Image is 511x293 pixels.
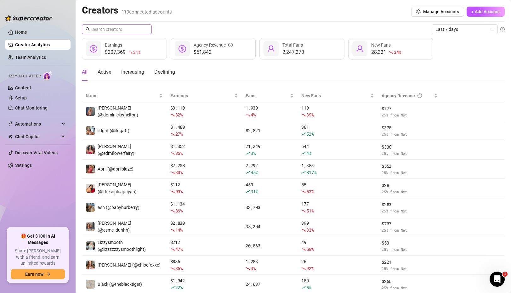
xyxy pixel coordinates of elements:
div: $ 2,830 [170,220,238,234]
span: ash (@babyburberry) [98,205,139,210]
a: Chat Monitoring [15,105,48,110]
span: 119 connected accounts [122,9,172,15]
span: fall [246,113,250,117]
span: Total Fans [282,42,303,48]
span: dollar-circle [90,45,97,53]
span: user [267,45,275,53]
div: 459 [246,181,294,195]
span: fall [170,170,175,175]
th: Fans [242,90,298,102]
img: Black (@theblacktiger) [86,280,95,289]
div: 1,283 [246,258,294,272]
span: $ 283 [382,201,437,208]
span: 3 % [251,265,255,271]
div: $ 212 [170,239,238,253]
span: 22 % [175,285,183,290]
span: Earn now [25,272,43,277]
div: 20,063 [246,242,294,249]
span: user [356,45,364,53]
div: 28,331 [371,48,401,56]
span: $ 260 [382,278,437,285]
input: Search creators [91,26,143,33]
span: 51 % [306,208,314,214]
div: $ 2,208 [170,162,238,176]
span: 45 % [251,169,258,175]
div: 26 [301,258,374,272]
th: New Fans [298,90,378,102]
img: ash (@babyburberry) [86,203,95,212]
a: Content [15,85,31,90]
div: 1,385 [301,162,374,176]
button: + Add Account [467,7,505,17]
span: arrow-right [46,272,50,276]
div: Agency Revenue [382,92,432,99]
div: 1,930 [246,104,294,118]
div: 21,249 [246,143,294,157]
span: rise [301,170,306,175]
span: Fans [246,92,289,99]
div: $ 1,480 [170,124,238,138]
span: fall [301,189,306,194]
span: 90 % [175,189,183,194]
span: [PERSON_NAME] (@dominickwhelton) [98,105,138,117]
span: 25 % from Net [382,112,437,118]
span: [PERSON_NAME] (@esme_duhhh) [98,221,131,233]
span: question-circle [228,42,233,48]
span: 34 % [394,49,401,55]
span: 3 % [251,150,255,156]
span: $ 370 [382,124,437,131]
span: rise [301,132,306,136]
span: Last 7 days [435,25,494,34]
span: New Fans [371,42,391,48]
span: 35 % [175,150,183,156]
span: Name [86,92,158,99]
a: Discover Viral Videos [15,150,58,155]
div: 381 [301,124,374,138]
span: $ 53 [382,239,437,246]
div: 38,204 [246,223,294,230]
div: $ 112 [170,181,238,195]
h2: Creators [82,4,172,16]
img: Sophia (@thesophiapayan) [86,184,95,193]
div: 2,792 [246,162,294,176]
span: 52 % [306,131,314,137]
span: fall [301,209,306,213]
button: Manage Accounts [411,7,464,17]
span: 1 [502,272,508,277]
span: 25 % from Net [382,208,437,214]
span: Share [PERSON_NAME] with a friend, and earn unlimited rewards [11,248,65,267]
div: All [82,68,88,76]
img: Esmeralda (@esme_duhhh) [86,222,95,231]
img: April (@aprilblaze) [86,165,95,173]
div: 24,037 [246,281,294,288]
span: 35 % [175,265,183,271]
span: 25 % from Net [382,266,437,272]
div: 82,821 [246,127,294,134]
div: 399 [301,220,374,234]
span: 53 % [306,189,314,194]
span: 4 % [251,112,255,118]
a: Team Analytics [15,55,46,60]
span: 25 % from Net [382,246,437,252]
span: question-circle [417,92,422,99]
span: fall [246,266,250,271]
span: 14 % [175,227,183,233]
div: 644 [301,143,374,157]
span: Lizzysmooth (@lizzzzzzysmoothlight) [98,240,146,252]
img: ildgaf (@ildgaff) [86,126,95,135]
span: 33 % [306,227,314,233]
span: fall [301,266,306,271]
span: 36 % [175,208,183,214]
div: 100 [301,277,374,291]
span: rise [246,189,250,194]
span: [PERSON_NAME] (@thesophiapayan) [98,182,137,194]
span: fall [170,228,175,232]
span: [PERSON_NAME] (@edmflowerfairy) [98,144,134,156]
div: Increasing [121,68,144,76]
img: logo-BBDzfeDw.svg [5,15,52,21]
span: $ 707 [382,220,437,227]
span: 25 % from Net [382,285,437,291]
span: Earnings [170,92,233,99]
div: $ 1,134 [170,200,238,214]
span: info-circle [500,27,505,31]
